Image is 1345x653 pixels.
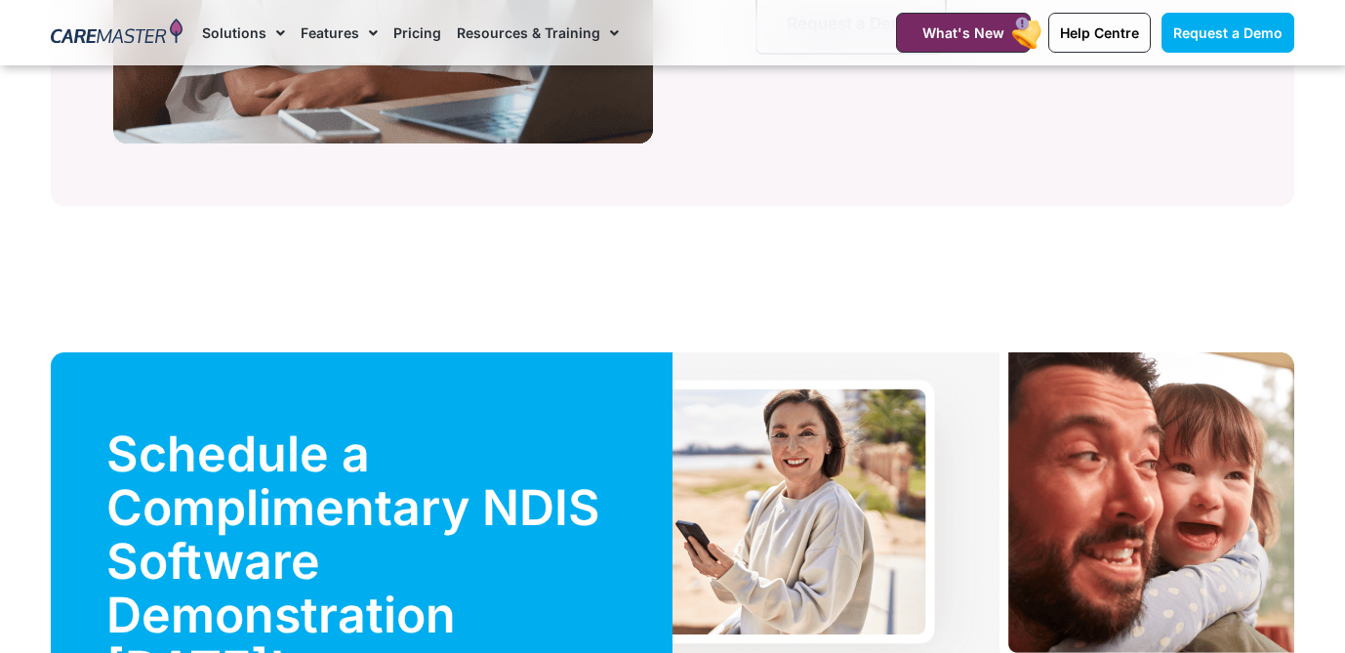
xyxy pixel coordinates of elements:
[1048,13,1151,53] a: Help Centre
[1173,24,1283,41] span: Request a Demo
[1060,24,1139,41] span: Help Centre
[51,19,183,48] img: CareMaster Logo
[896,13,1031,53] a: What's New
[922,24,1004,41] span: What's New
[1162,13,1294,53] a: Request a Demo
